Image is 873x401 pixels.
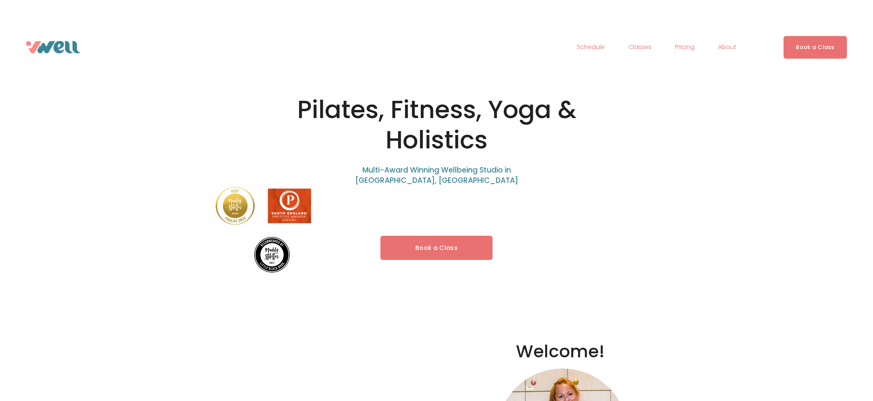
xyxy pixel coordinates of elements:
span: Classes [628,42,651,53]
a: folder dropdown [628,41,651,53]
a: Pricing [675,41,694,53]
h1: Pilates, Fitness, Yoga & Holistics [264,95,608,155]
h2: Welcome! [516,340,608,363]
img: VWell [26,41,81,53]
a: Book a Class [380,236,493,260]
span: About [718,42,736,53]
a: folder dropdown [718,41,736,53]
span: Multi-Award Winning Wellbeing Studio in [GEOGRAPHIC_DATA], [GEOGRAPHIC_DATA] [355,165,518,186]
a: Book a Class [784,36,847,59]
a: Schedule [577,41,605,53]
